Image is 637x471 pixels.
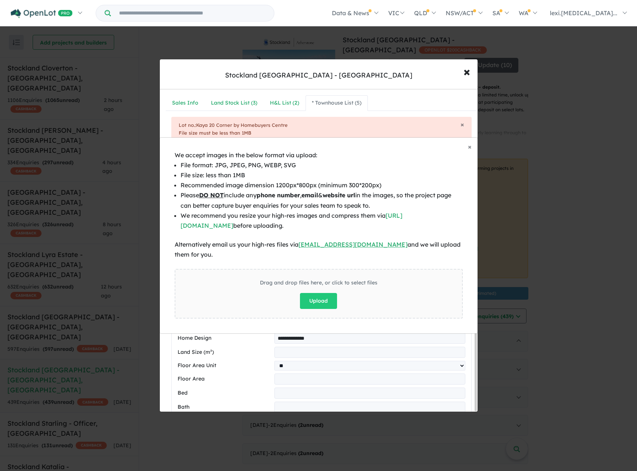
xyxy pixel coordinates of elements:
[181,212,402,229] a: [URL][DOMAIN_NAME]
[181,190,463,210] li: Please include any , & in the images, so the project page can better capture buyer enquiries for ...
[257,191,300,199] b: phone number
[181,211,463,231] li: We recommend you resize your high-res images and compress them via before uploading.
[112,5,273,21] input: Try estate name, suburb, builder or developer
[181,160,463,170] li: File format: JPG, JPEG, PNG, WEBP, SVG
[199,191,224,199] u: DO NOT
[11,9,73,18] img: Openlot PRO Logo White
[175,240,463,260] div: Alternatively email us your high-res files via and we will upload them for you.
[181,170,463,180] li: File size: less than 1MB
[181,180,463,190] li: Recommended image dimension 1200px*800px (minimum 300*200px)
[175,150,463,160] div: We accept images in the below format via upload:
[298,241,407,248] a: [EMAIL_ADDRESS][DOMAIN_NAME]
[550,9,617,17] span: lexi.[MEDICAL_DATA]...
[300,293,337,309] button: Upload
[260,279,377,287] div: Drag and drop files here, or click to select files
[323,191,355,199] b: website url
[468,142,472,151] span: ×
[301,191,318,199] b: email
